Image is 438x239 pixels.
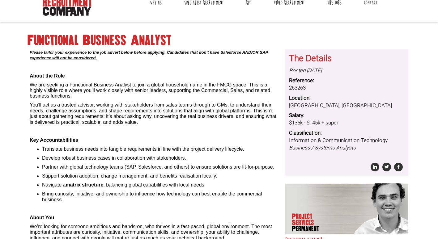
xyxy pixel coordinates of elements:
img: Sam McKay does Project Services Permanent [349,183,408,234]
p: You’ll act as a trusted advisor, working with stakeholders from sales teams through to GMs, to un... [30,102,281,125]
li: Partner with global technology teams (SAP, Salesforce, and others) to ensure solutions are fit-fo... [42,164,281,170]
li: Support solution adoption, change management, and benefits realisation locally. [42,173,281,179]
b: About You [30,215,54,220]
i: Business / Systems Analysts [289,144,356,152]
i: Posted [DATE] [289,67,322,74]
dd: [GEOGRAPHIC_DATA], [GEOGRAPHIC_DATA] [289,102,405,109]
dt: Classification: [289,129,405,137]
b: About the Role [30,73,65,78]
li: Develop robust business cases in collaboration with stakeholders. [42,155,281,161]
b: Key Accountabilities [30,137,78,143]
dd: Information & Communication Technology [289,137,405,152]
dd: 263263 [289,84,405,92]
dt: Salary: [289,112,405,119]
h1: Functional Business Analyst [28,35,411,46]
span: Permanent [292,226,335,232]
li: Bring curiosity, initiative, and ownership to influence how technology can best enable the commer... [42,191,281,203]
li: Navigate a , balancing global capabilities with local needs. [42,182,281,188]
li: Translate business needs into tangible requirements in line with the project delivery lifecycle. [42,146,281,152]
p: We are seeking a Functional Business Analyst to join a global household name in the FMCG space. T... [30,82,281,99]
b: matrix structure [66,182,104,187]
dd: $135k - $145k + super [289,119,405,127]
p: Project Services [292,213,335,232]
dt: Reference: [289,77,405,84]
span: Please tailor your experience to the job advert below before applying. Candidates that don't have... [30,50,268,60]
dt: Location: [289,94,405,102]
h3: The Details [289,54,405,64]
